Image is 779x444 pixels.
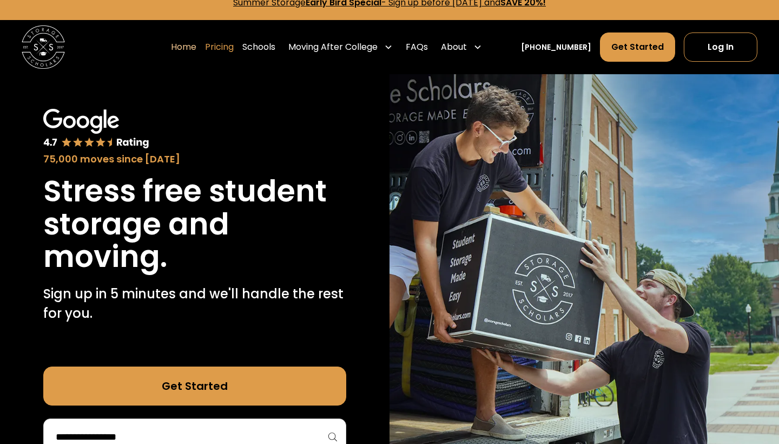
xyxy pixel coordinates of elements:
[242,32,275,62] a: Schools
[288,41,378,54] div: Moving After College
[205,32,234,62] a: Pricing
[43,367,346,406] a: Get Started
[43,284,346,323] p: Sign up in 5 minutes and we'll handle the rest for you.
[600,32,675,62] a: Get Started
[43,175,346,273] h1: Stress free student storage and moving.
[437,32,486,62] div: About
[22,25,65,69] a: home
[521,42,591,53] a: [PHONE_NUMBER]
[43,109,149,149] img: Google 4.7 star rating
[22,25,65,69] img: Storage Scholars main logo
[441,41,467,54] div: About
[406,32,428,62] a: FAQs
[43,152,346,166] div: 75,000 moves since [DATE]
[284,32,397,62] div: Moving After College
[684,32,757,62] a: Log In
[171,32,196,62] a: Home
